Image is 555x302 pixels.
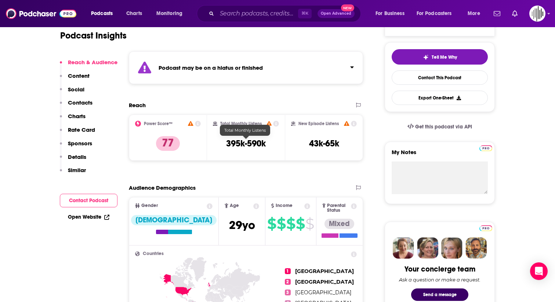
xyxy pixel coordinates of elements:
button: Open AdvancedNew [318,9,355,18]
img: User Profile [529,6,545,22]
button: open menu [412,8,462,19]
span: Tell Me Why [432,54,457,60]
span: More [468,8,480,19]
div: Your concierge team [405,265,475,274]
p: Sponsors [68,140,92,147]
span: Get this podcast via API [415,124,472,130]
span: For Podcasters [417,8,452,19]
button: Show profile menu [529,6,545,22]
button: open menu [151,8,192,19]
h2: Reach [129,102,146,109]
p: Reach & Audience [68,59,117,66]
img: Jon Profile [465,237,487,259]
p: 77 [156,136,180,151]
section: Click to expand status details [129,51,363,84]
button: tell me why sparkleTell Me Why [392,49,488,65]
span: 3 [285,290,291,295]
button: Export One-Sheet [392,91,488,105]
span: $ [305,218,314,230]
p: Details [68,153,86,160]
img: Podchaser Pro [479,145,492,151]
h2: Audience Demographics [129,184,196,191]
button: Contact Podcast [60,194,117,207]
button: open menu [370,8,414,19]
p: Social [68,86,84,93]
span: Parental Status [327,203,349,213]
span: $ [267,218,276,230]
img: tell me why sparkle [423,54,429,60]
p: Content [68,72,90,79]
strong: Podcast may be on a hiatus or finished [159,64,263,71]
label: My Notes [392,149,488,161]
p: Charts [68,113,86,120]
span: ⌘ K [298,9,312,18]
div: Search podcasts, credits, & more... [204,5,368,22]
a: Charts [121,8,146,19]
span: Income [276,203,293,208]
img: Podchaser - Follow, Share and Rate Podcasts [6,7,76,21]
span: Countries [143,251,164,256]
span: Charts [126,8,142,19]
a: Pro website [479,224,492,231]
button: Rate Card [60,126,95,140]
img: Jules Profile [441,237,462,259]
span: Gender [141,203,158,208]
button: Social [60,86,84,99]
h3: 395k-590k [226,138,266,149]
button: Sponsors [60,140,92,153]
div: [DEMOGRAPHIC_DATA] [131,215,217,225]
span: $ [286,218,295,230]
span: Podcasts [91,8,113,19]
button: open menu [86,8,122,19]
span: 29 yo [229,218,255,232]
img: Sydney Profile [393,237,414,259]
span: $ [296,218,305,230]
button: Contacts [60,99,92,113]
button: open menu [462,8,489,19]
p: Rate Card [68,126,95,133]
span: 2 [285,279,291,285]
a: Get this podcast via API [402,118,478,136]
span: Monitoring [156,8,182,19]
img: Podchaser Pro [479,225,492,231]
span: [GEOGRAPHIC_DATA] [295,289,351,296]
span: Logged in as gpg2 [529,6,545,22]
span: [GEOGRAPHIC_DATA] [295,279,354,285]
h2: Total Monthly Listens [220,121,262,126]
button: Similar [60,167,86,180]
span: Age [230,203,239,208]
div: Ask a question or make a request. [399,277,480,283]
span: $ [277,218,286,230]
a: Open Website [68,214,109,220]
button: Charts [60,113,86,126]
button: Content [60,72,90,86]
h2: Power Score™ [144,121,173,126]
input: Search podcasts, credits, & more... [217,8,298,19]
button: Details [60,153,86,167]
p: Similar [68,167,86,174]
a: Show notifications dropdown [509,7,520,20]
button: Send a message [411,288,468,301]
span: New [341,4,354,11]
span: [GEOGRAPHIC_DATA] [295,268,354,274]
h1: Podcast Insights [60,30,127,41]
h3: 43k-65k [309,138,339,149]
span: Open Advanced [321,12,351,15]
h2: New Episode Listens [298,121,339,126]
span: Total Monthly Listens [224,128,266,133]
a: Contact This Podcast [392,70,488,85]
a: Show notifications dropdown [491,7,503,20]
div: Mixed [324,219,354,229]
img: Barbara Profile [417,237,438,259]
span: For Business [376,8,405,19]
span: 1 [285,268,291,274]
p: Contacts [68,99,92,106]
div: Open Intercom Messenger [530,262,548,280]
a: Pro website [479,144,492,151]
button: Reach & Audience [60,59,117,72]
